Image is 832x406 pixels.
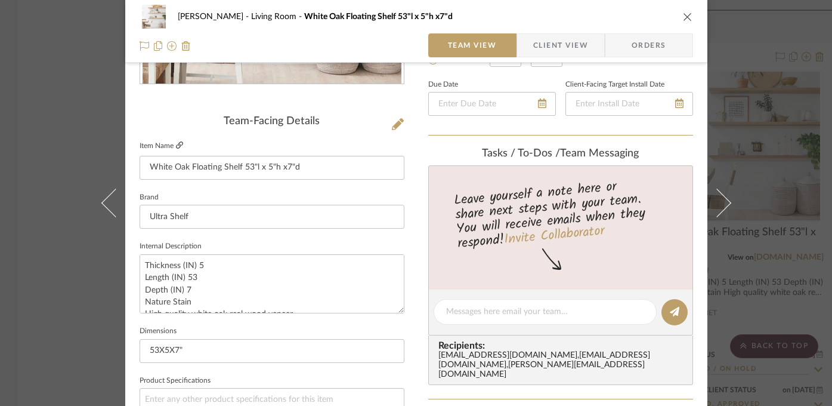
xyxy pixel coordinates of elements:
[140,339,404,363] input: Enter the dimensions of this item
[181,41,191,51] img: Remove from project
[140,205,404,229] input: Enter Brand
[304,13,453,21] span: White Oak Floating Shelf 53"l x 5"h x7"d
[251,13,304,21] span: Living Room
[140,5,168,29] img: b03a6415-a16b-4977-9058-2011ac470bb8_48x40.jpg
[140,244,202,250] label: Internal Description
[140,141,183,151] label: Item Name
[140,156,404,180] input: Enter Item Name
[565,92,693,116] input: Enter Install Date
[503,220,605,250] a: Invite Collaborator
[618,33,679,57] span: Orders
[438,340,688,351] span: Recipients:
[482,148,560,159] span: Tasks / To-Dos /
[428,92,556,116] input: Enter Due Date
[140,328,177,334] label: Dimensions
[428,82,458,88] label: Due Date
[178,13,251,21] span: [PERSON_NAME]
[428,33,490,67] mat-radio-group: Select item type
[438,351,688,380] div: [EMAIL_ADDRESS][DOMAIN_NAME] , [EMAIL_ADDRESS][DOMAIN_NAME] , [PERSON_NAME][EMAIL_ADDRESS][DOMAIN...
[448,33,497,57] span: Team View
[565,82,664,88] label: Client-Facing Target Install Date
[140,115,404,128] div: Team-Facing Details
[426,174,694,254] div: Leave yourself a note here or share next steps with your team. You will receive emails when they ...
[140,195,159,201] label: Brand
[140,378,211,384] label: Product Specifications
[428,147,693,161] div: team Messaging
[682,11,693,22] button: close
[533,33,588,57] span: Client View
